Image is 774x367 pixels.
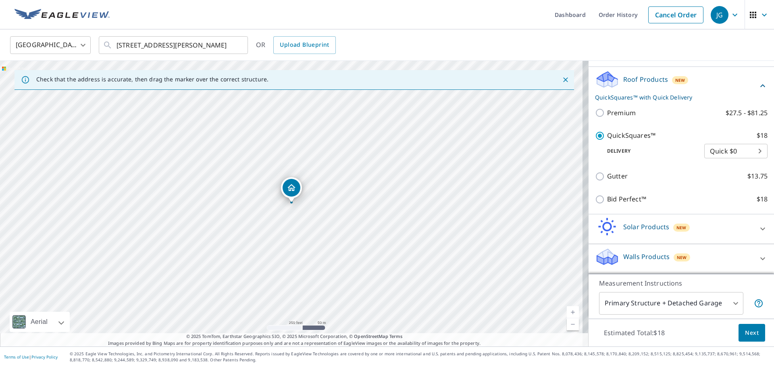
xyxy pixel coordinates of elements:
[595,70,768,102] div: Roof ProductsNewQuickSquares™ with Quick Delivery
[281,177,302,202] div: Dropped pin, building 1, Residential property, 71 S Deeplands Rd Grosse Pointe Shores, MI 48236
[675,77,685,83] span: New
[599,278,764,288] p: Measurement Instructions
[623,222,669,232] p: Solar Products
[726,108,768,118] p: $27.5 - $81.25
[607,108,636,118] p: Premium
[677,254,687,261] span: New
[704,140,768,162] div: Quick $0
[745,328,759,338] span: Next
[676,224,687,231] span: New
[623,252,670,261] p: Walls Products
[36,76,268,83] p: Check that the address is accurate, then drag the marker over the correct structure.
[595,218,768,241] div: Solar ProductsNew
[599,292,743,315] div: Primary Structure + Detached Garage
[739,324,765,342] button: Next
[597,324,671,342] p: Estimated Total: $18
[560,75,571,85] button: Close
[10,34,91,56] div: [GEOGRAPHIC_DATA]
[354,333,388,339] a: OpenStreetMap
[280,40,329,50] span: Upload Blueprint
[607,171,628,181] p: Gutter
[4,354,29,360] a: Terms of Use
[256,36,336,54] div: OR
[567,306,579,318] a: Current Level 17, Zoom In
[595,147,704,155] p: Delivery
[273,36,335,54] a: Upload Blueprint
[10,312,70,332] div: Aerial
[757,131,768,141] p: $18
[711,6,728,24] div: JG
[623,75,668,84] p: Roof Products
[595,93,758,102] p: QuickSquares™ with Quick Delivery
[28,312,50,332] div: Aerial
[117,34,231,56] input: Search by address or latitude-longitude
[186,333,403,340] span: © 2025 TomTom, Earthstar Geographics SIO, © 2025 Microsoft Corporation, ©
[754,299,764,308] span: Your report will include the primary structure and a detached garage if one exists.
[389,333,403,339] a: Terms
[4,355,58,359] p: |
[70,351,770,363] p: © 2025 Eagle View Technologies, Inc. and Pictometry International Corp. All Rights Reserved. Repo...
[607,131,655,141] p: QuickSquares™
[607,194,646,204] p: Bid Perfect™
[567,318,579,330] a: Current Level 17, Zoom Out
[648,6,703,23] a: Cancel Order
[31,354,58,360] a: Privacy Policy
[747,171,768,181] p: $13.75
[595,247,768,270] div: Walls ProductsNew
[15,9,110,21] img: EV Logo
[757,194,768,204] p: $18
